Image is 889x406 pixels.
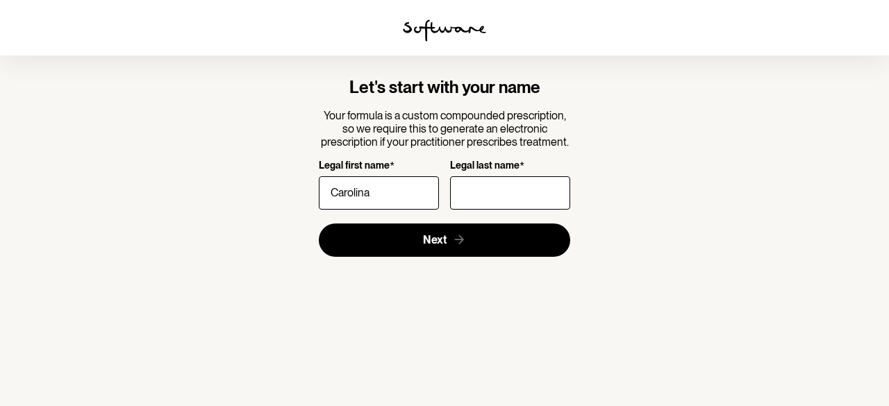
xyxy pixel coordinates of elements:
p: Legal first name [319,160,390,173]
button: Next [319,223,571,257]
span: Next [423,233,447,246]
p: Legal last name [450,160,520,173]
h4: Let's start with your name [319,78,571,98]
img: software logo [403,19,486,42]
p: Your formula is a custom compounded prescription, so we require this to generate an electronic pr... [319,109,571,149]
